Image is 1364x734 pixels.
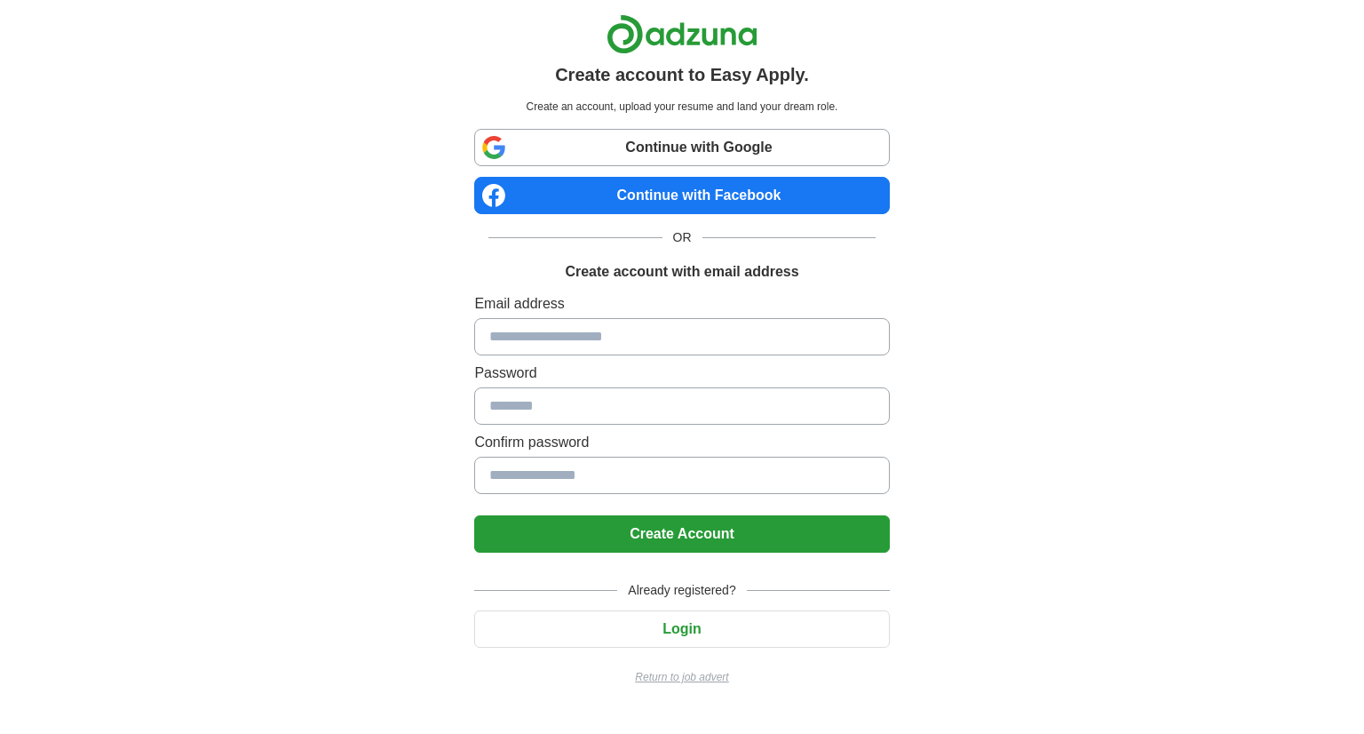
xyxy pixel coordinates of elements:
h1: Create account to Easy Apply. [555,61,809,88]
label: Confirm password [474,432,889,453]
label: Email address [474,293,889,315]
a: Continue with Facebook [474,177,889,214]
label: Password [474,363,889,384]
img: Adzuna logo [607,14,757,54]
button: Create Account [474,515,889,553]
button: Login [474,610,889,648]
span: Already registered? [617,581,746,600]
p: Create an account, upload your resume and land your dream role. [478,99,885,115]
a: Return to job advert [474,669,889,685]
a: Login [474,621,889,636]
h1: Create account with email address [565,261,798,283]
a: Continue with Google [474,129,889,166]
span: OR [662,228,702,247]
